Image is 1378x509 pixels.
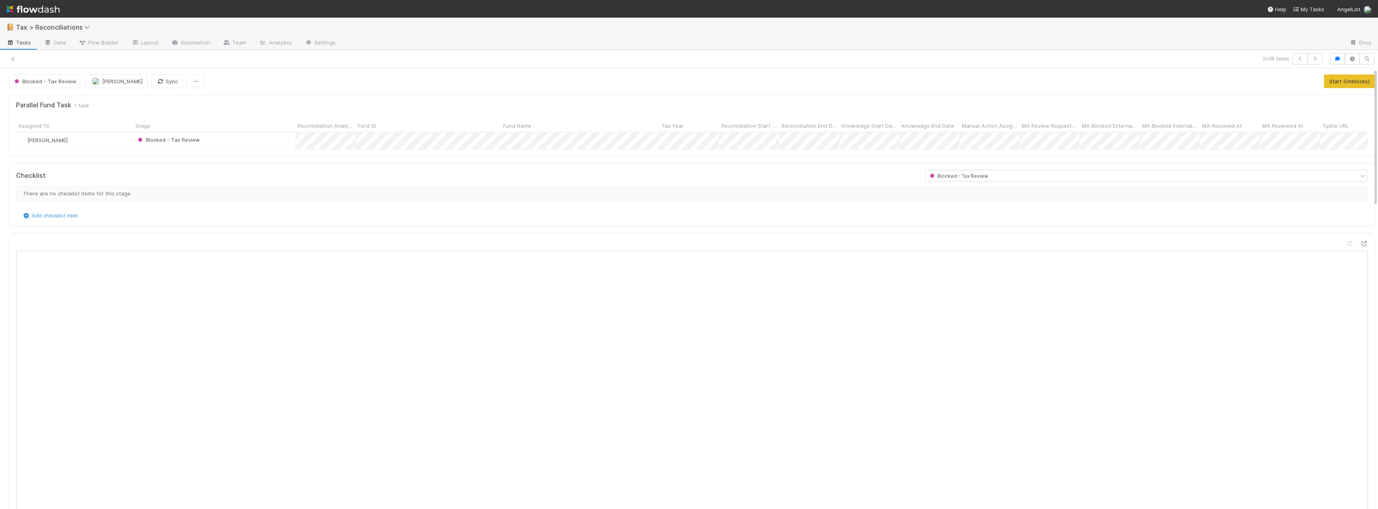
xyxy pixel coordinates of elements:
a: Data [38,37,72,50]
img: avatar_e41e7ae5-e7d9-4d8d-9f56-31b0d7a2f4fd.png [20,137,26,143]
span: [PERSON_NAME] [27,137,68,143]
span: My Tasks [1293,6,1324,12]
button: Sync [151,74,183,88]
span: Flow Builder [79,38,119,46]
span: MA Review Requested? [1022,122,1078,130]
button: Start (Unblocks) [1324,74,1375,88]
a: My Tasks [1293,5,1324,13]
span: MA Resolved At [1202,122,1242,130]
h5: Parallel Fund Task [16,101,71,109]
span: Assigned To [18,122,50,130]
span: 2 of 8 tasks [1263,54,1289,62]
span: 📔 [6,24,14,30]
span: MA Reviewed At [1262,122,1303,130]
span: Reconciliation Start Date [721,122,777,130]
a: Layout [125,37,165,50]
a: Team [216,37,253,50]
span: Tyche URL [1322,122,1349,130]
img: avatar_e41e7ae5-e7d9-4d8d-9f56-31b0d7a2f4fd.png [92,77,100,85]
button: [PERSON_NAME] [85,74,148,88]
span: [PERSON_NAME] [102,78,143,84]
h5: Checklist [16,172,46,180]
a: Settings [298,37,342,50]
span: Blocked - Tax Review [136,137,200,143]
span: Reconciliation End Date [782,122,837,130]
span: Stage [135,122,150,130]
div: [PERSON_NAME] [19,136,68,144]
span: Knowledge End Date [902,122,954,130]
span: AngelList [1337,6,1360,12]
img: avatar_85833754-9fc2-4f19-a44b-7938606ee299.png [1364,6,1372,14]
span: Fund ID [358,122,376,130]
span: Blocked - Tax Review [928,173,988,179]
a: Analytics [253,37,298,50]
a: Docs [1343,37,1378,50]
span: Manual Action Assignment ID [962,122,1017,130]
span: MA Blocked Externally? [1082,122,1138,130]
div: Blocked - Tax Review [136,136,200,144]
span: Tax > Reconciliations [16,23,94,31]
a: Flow Builder [72,37,125,50]
img: logo-inverted-e16ddd16eac7371096b0.svg [6,2,60,16]
span: Reconciliation Analysis ID [298,122,353,130]
span: Tasks [6,38,31,46]
span: Knowledge Start Date [842,122,897,130]
div: There are no checklist items for this stage. [16,186,1368,201]
span: MA Blocked Internally? [1142,122,1198,130]
a: Automation [165,37,216,50]
span: Fund Name [503,122,531,130]
a: Add checklist item [22,212,78,219]
span: 1 task [75,101,89,109]
div: Help [1267,5,1286,13]
span: Tax Year [661,122,684,130]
